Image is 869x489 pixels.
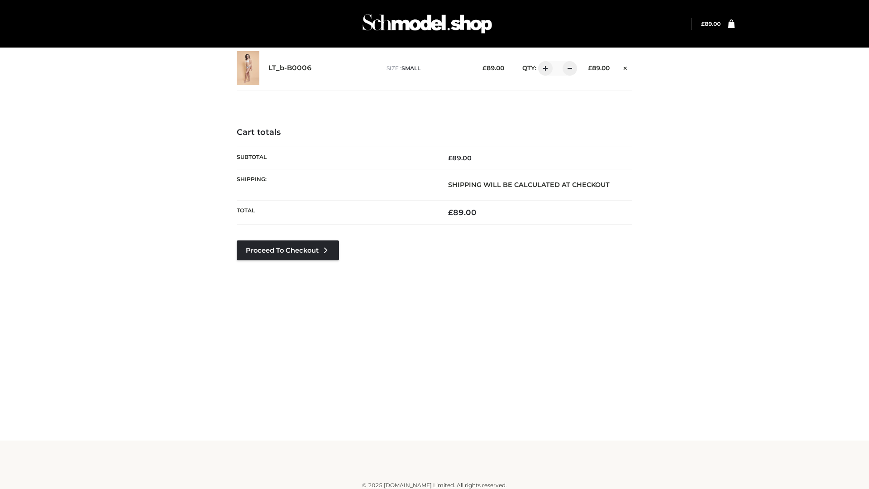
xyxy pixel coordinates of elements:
[588,64,592,72] span: £
[237,201,434,225] th: Total
[387,64,468,72] p: size :
[482,64,504,72] bdi: 89.00
[448,154,452,162] span: £
[448,181,610,189] strong: Shipping will be calculated at checkout
[513,61,574,76] div: QTY:
[401,65,420,72] span: SMALL
[268,64,312,72] a: LT_b-B0006
[701,20,721,27] bdi: 89.00
[588,64,610,72] bdi: 89.00
[237,147,434,169] th: Subtotal
[237,128,632,138] h4: Cart totals
[237,169,434,200] th: Shipping:
[237,51,259,85] img: LT_b-B0006 - SMALL
[359,6,495,42] img: Schmodel Admin 964
[482,64,487,72] span: £
[448,208,453,217] span: £
[448,208,477,217] bdi: 89.00
[619,61,632,73] a: Remove this item
[701,20,705,27] span: £
[237,240,339,260] a: Proceed to Checkout
[448,154,472,162] bdi: 89.00
[701,20,721,27] a: £89.00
